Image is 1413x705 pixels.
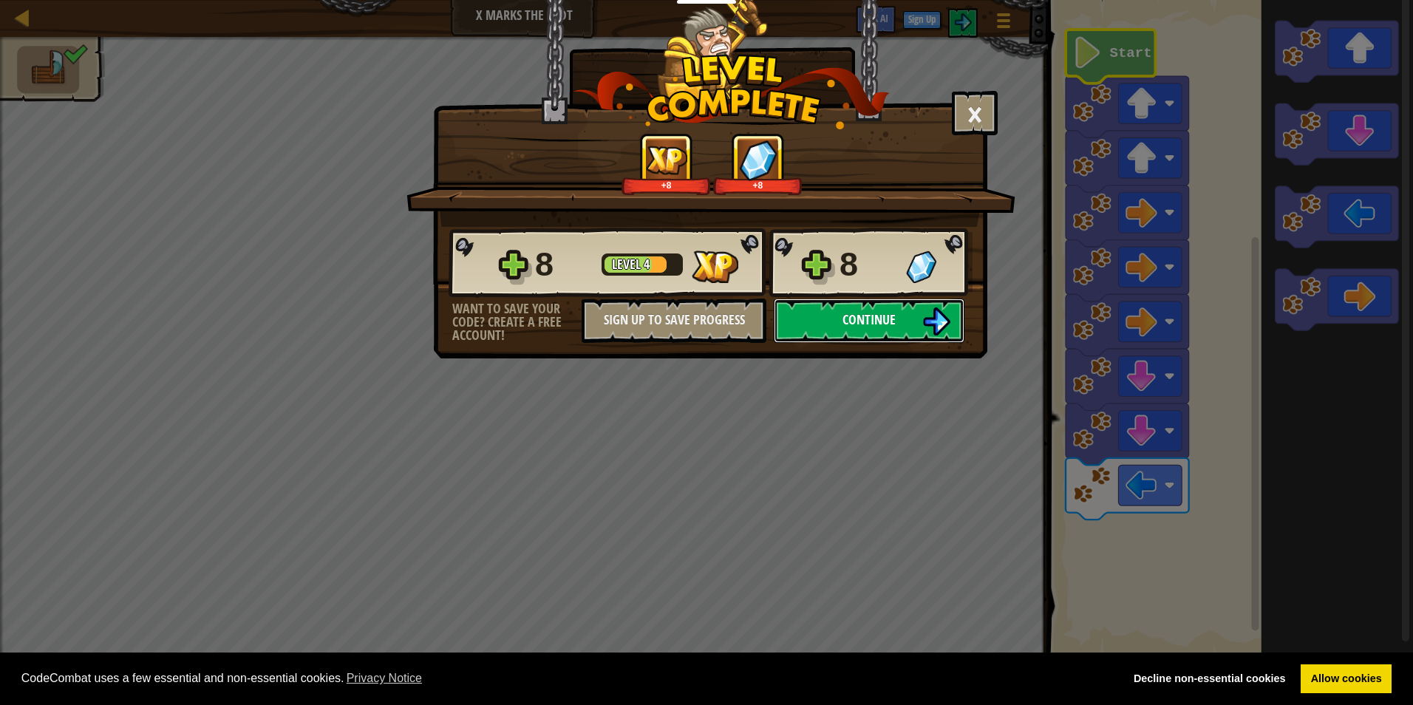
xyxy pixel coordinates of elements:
[452,302,582,342] div: Want to save your code? Create a free account!
[922,307,950,336] img: Continue
[644,255,650,273] span: 4
[906,251,936,283] img: Gems Gained
[344,667,425,689] a: learn more about cookies
[624,180,708,191] div: +8
[739,140,777,180] img: Gems Gained
[21,667,1112,689] span: CodeCombat uses a few essential and non-essential cookies.
[535,241,593,288] div: 8
[646,146,687,174] img: XP Gained
[1123,664,1295,694] a: deny cookies
[612,255,644,273] span: Level
[840,241,897,288] div: 8
[952,91,998,135] button: ×
[1301,664,1392,694] a: allow cookies
[573,55,890,129] img: level_complete.png
[774,299,964,343] button: Continue
[842,310,896,329] span: Continue
[582,299,766,343] button: Sign Up to Save Progress
[692,251,738,283] img: XP Gained
[716,180,800,191] div: +8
